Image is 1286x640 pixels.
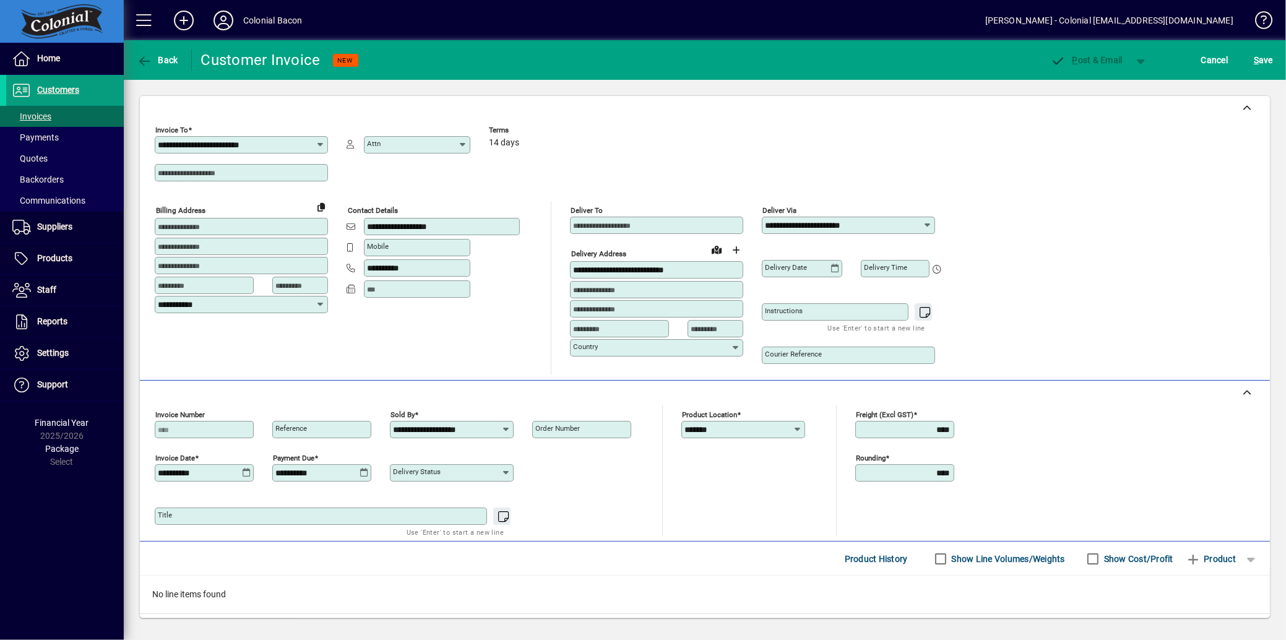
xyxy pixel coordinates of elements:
mat-label: Courier Reference [765,350,822,358]
a: Reports [6,306,124,337]
span: Product [1186,549,1236,569]
mat-label: Invoice date [155,454,195,462]
span: NEW [338,56,353,64]
a: Quotes [6,148,124,169]
span: P [1072,55,1078,65]
a: View on map [707,240,727,259]
span: Backorders [12,175,64,184]
mat-label: Attn [367,139,381,148]
mat-label: Mobile [367,242,389,251]
mat-label: Instructions [765,306,803,315]
span: Product History [845,549,908,569]
button: Choose address [727,240,746,260]
mat-label: Product location [682,410,737,419]
button: Add [164,9,204,32]
mat-label: Invoice number [155,410,205,419]
button: Back [134,49,181,71]
mat-hint: Use 'Enter' to start a new line [828,321,925,335]
span: Cancel [1201,50,1228,70]
span: Reports [37,316,67,326]
span: Support [37,379,68,389]
mat-label: Delivery time [864,263,907,272]
button: Profile [204,9,243,32]
button: Copy to Delivery address [311,197,331,217]
a: Staff [6,275,124,306]
mat-label: Rounding [856,454,886,462]
span: Home [37,53,60,63]
span: Settings [37,348,69,358]
mat-label: Invoice To [155,126,188,134]
mat-label: Title [158,511,172,519]
span: Package [45,444,79,454]
mat-label: Delivery date [765,263,807,272]
mat-label: Country [573,342,598,351]
button: Save [1251,49,1276,71]
label: Show Line Volumes/Weights [949,553,1065,565]
div: No line items found [140,576,1270,613]
a: Invoices [6,106,124,127]
a: Backorders [6,169,124,190]
span: 14 days [489,138,519,148]
span: Financial Year [35,418,89,428]
a: Communications [6,190,124,211]
span: Staff [37,285,56,295]
a: Suppliers [6,212,124,243]
div: Customer Invoice [201,50,321,70]
span: S [1254,55,1259,65]
label: Show Cost/Profit [1102,553,1173,565]
a: Products [6,243,124,274]
mat-label: Freight (excl GST) [856,410,913,419]
mat-label: Deliver via [762,206,796,215]
mat-label: Delivery status [393,467,441,476]
a: Support [6,370,124,400]
app-page-header-button: Back [124,49,192,71]
mat-label: Order number [535,424,580,433]
mat-label: Sold by [391,410,415,419]
button: Cancel [1198,49,1232,71]
span: ost & Email [1051,55,1123,65]
div: [PERSON_NAME] - Colonial [EMAIL_ADDRESS][DOMAIN_NAME] [985,11,1233,30]
mat-label: Deliver To [571,206,603,215]
span: Customers [37,85,79,95]
a: Payments [6,127,124,148]
button: Product [1180,548,1242,570]
span: ave [1254,50,1273,70]
a: Knowledge Base [1246,2,1271,43]
mat-label: Reference [275,424,307,433]
span: Quotes [12,154,48,163]
span: Back [137,55,178,65]
a: Home [6,43,124,74]
span: Suppliers [37,222,72,231]
mat-label: Payment due [273,454,314,462]
span: Communications [12,196,85,205]
span: Payments [12,132,59,142]
button: Product History [840,548,913,570]
a: Settings [6,338,124,369]
mat-hint: Use 'Enter' to start a new line [407,525,504,539]
span: Products [37,253,72,263]
div: Colonial Bacon [243,11,302,30]
button: Post & Email [1045,49,1129,71]
span: Invoices [12,111,51,121]
span: Terms [489,126,563,134]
